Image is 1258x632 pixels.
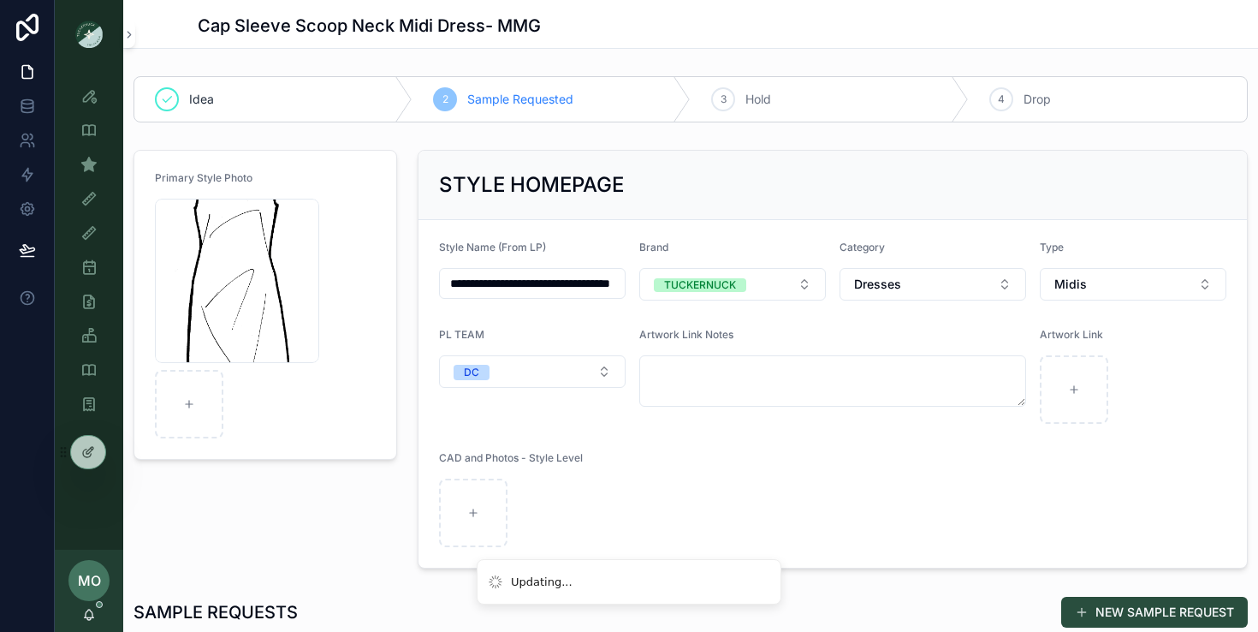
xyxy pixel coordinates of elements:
[1040,328,1103,341] span: Artwork Link
[1054,276,1087,293] span: Midis
[439,451,583,464] span: CAD and Photos - Style Level
[840,268,1026,301] button: Select Button
[442,92,448,106] span: 2
[439,328,484,341] span: PL TEAM
[745,91,771,108] span: Hold
[1040,268,1226,301] button: Select Button
[639,268,826,301] button: Select Button
[639,241,668,253] span: Brand
[464,365,479,380] div: DC
[1040,241,1064,253] span: Type
[1061,597,1248,628] button: NEW SAMPLE REQUEST
[155,171,252,184] span: Primary Style Photo
[664,278,736,292] div: TUCKERNUCK
[840,241,885,253] span: Category
[467,91,573,108] span: Sample Requested
[854,276,901,293] span: Dresses
[998,92,1005,106] span: 4
[439,171,624,199] h2: STYLE HOMEPAGE
[134,600,298,624] h1: SAMPLE REQUESTS
[439,241,546,253] span: Style Name (From LP)
[198,14,541,38] h1: Cap Sleeve Scoop Neck Midi Dress- MMG
[1024,91,1051,108] span: Drop
[439,355,626,388] button: Select Button
[511,574,573,591] div: Updating...
[55,69,123,442] div: scrollable content
[189,91,214,108] span: Idea
[78,570,101,591] span: MO
[75,21,103,48] img: App logo
[721,92,727,106] span: 3
[639,328,733,341] span: Artwork Link Notes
